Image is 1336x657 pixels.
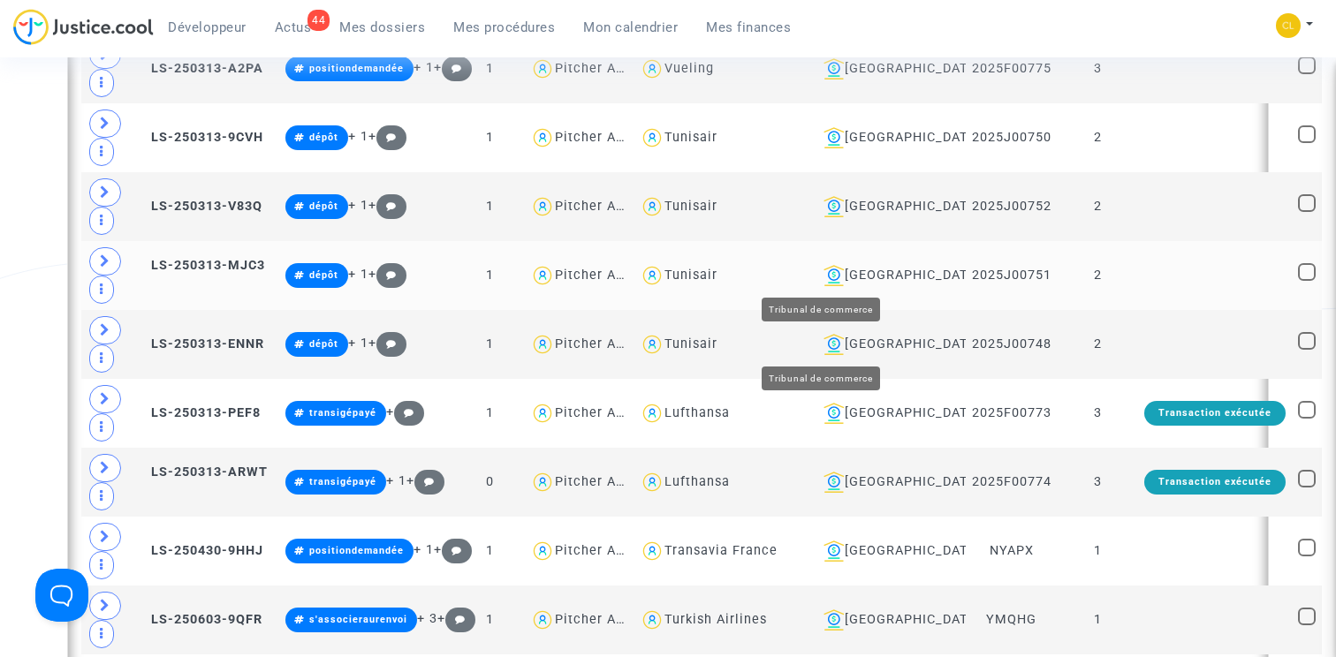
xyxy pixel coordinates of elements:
div: [GEOGRAPHIC_DATA] [816,403,960,424]
div: Pitcher Avocat [555,474,652,489]
div: Tunisair [664,268,717,283]
a: Mon calendrier [569,14,692,41]
div: [GEOGRAPHIC_DATA] [816,265,960,286]
span: Mes finances [706,19,791,35]
td: 1 [456,379,524,448]
img: icon-user.svg [640,263,665,289]
td: 3 [1058,379,1138,448]
div: [GEOGRAPHIC_DATA] [816,58,960,79]
span: + 1 [414,542,434,557]
span: transigépayé [309,407,376,419]
td: 2 [1058,172,1138,241]
span: positiondemandée [309,63,404,74]
td: 2025J00751 [966,241,1058,310]
div: Pitcher Avocat [555,130,652,145]
span: + 1 [348,129,368,144]
img: icon-banque.svg [824,334,845,355]
td: 2 [1058,103,1138,172]
span: + [434,542,472,557]
span: + [437,611,475,626]
img: icon-user.svg [530,125,556,151]
div: [GEOGRAPHIC_DATA] [816,127,960,148]
div: Pitcher Avocat [555,405,652,420]
td: 1 [456,585,524,654]
td: 2025J00748 [966,310,1058,379]
div: Lufthansa [664,474,730,489]
span: + 1 [386,473,406,488]
div: Transavia France [664,543,778,558]
a: Mes procédures [439,14,569,41]
img: icon-user.svg [640,608,665,633]
span: s'associeraurenvoi [309,614,407,625]
td: 1 [456,310,524,379]
span: dépôt [309,132,338,143]
span: LS-250313-MJC3 [135,258,265,273]
img: icon-user.svg [530,401,556,427]
span: + [386,404,424,419]
td: YMQHG [966,585,1058,654]
td: 1 [1058,517,1138,585]
img: icon-banque.svg [824,472,845,493]
div: Pitcher Avocat [555,612,652,627]
img: icon-user.svg [530,539,556,564]
span: Mon calendrier [583,19,678,35]
td: 1 [456,172,524,241]
img: icon-banque.svg [824,609,845,631]
img: icon-user.svg [530,263,556,289]
div: [GEOGRAPHIC_DATA] [816,472,960,493]
a: Mes dossiers [325,14,439,41]
span: + [368,267,406,282]
span: + 3 [417,611,437,626]
div: 44 [307,10,330,31]
td: 0 [456,448,524,517]
span: + 1 [348,336,368,351]
div: Turkish Airlines [664,612,767,627]
img: icon-user.svg [640,332,665,358]
img: icon-banque.svg [824,58,845,79]
img: icon-user.svg [640,401,665,427]
a: 44Actus [261,14,326,41]
div: Tunisair [664,199,717,214]
td: 2 [1058,241,1138,310]
div: Pitcher Avocat [555,543,652,558]
img: icon-user.svg [530,57,556,82]
img: icon-banque.svg [824,196,845,217]
td: 1 [456,517,524,585]
span: LS-250313-ARWT [135,464,268,480]
td: 2025F00773 [966,379,1058,448]
span: LS-250313-A2PA [135,61,263,76]
span: LS-250430-9HHJ [135,543,263,558]
img: icon-banque.svg [824,127,845,148]
div: [GEOGRAPHIC_DATA] [816,334,960,355]
span: LS-250603-9QFR [135,612,262,627]
img: icon-user.svg [640,125,665,151]
span: + [434,60,472,75]
td: 3 [1058,448,1138,517]
span: LS-250313-ENNR [135,336,264,351]
div: [GEOGRAPHIC_DATA] [816,609,960,631]
img: icon-user.svg [530,332,556,358]
img: icon-user.svg [640,57,665,82]
span: + 1 [414,60,434,75]
span: Mes procédures [453,19,555,35]
img: icon-banque.svg [824,265,845,286]
iframe: Help Scout Beacon - Open [35,569,88,622]
a: Développeur [154,14,261,41]
div: Transaction exécutée [1144,401,1286,426]
td: NYAPX [966,517,1058,585]
span: + [406,473,444,488]
td: 3 [1058,34,1138,103]
div: Tunisair [664,130,717,145]
span: + [368,336,406,351]
img: icon-banque.svg [824,403,845,424]
td: 2025J00752 [966,172,1058,241]
span: Développeur [168,19,247,35]
img: icon-user.svg [640,470,665,495]
span: LS-250313-PEF8 [135,405,261,420]
td: 1 [456,103,524,172]
span: LS-250313-V83Q [135,199,262,214]
span: LS-250313-9CVH [135,130,263,145]
img: icon-user.svg [640,539,665,564]
td: 2025F00774 [966,448,1058,517]
div: Vueling [664,61,714,76]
